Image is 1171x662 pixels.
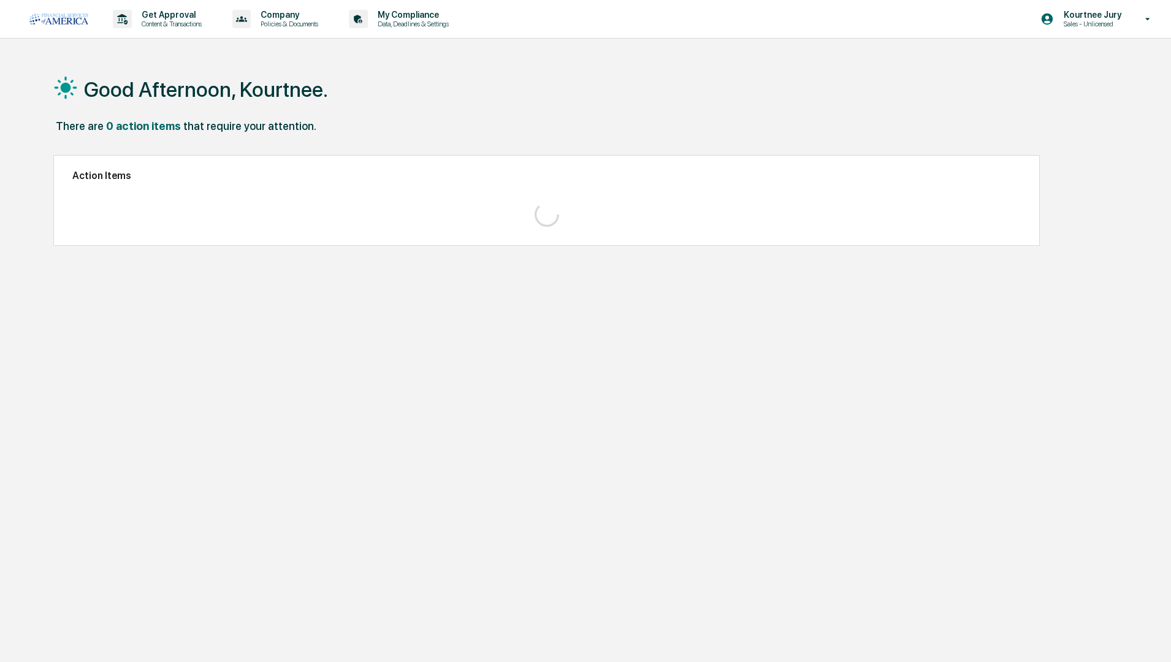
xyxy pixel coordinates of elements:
[132,20,208,28] p: Content & Transactions
[1054,10,1127,20] p: Kourtnee Jury
[72,170,1021,181] h2: Action Items
[183,120,316,132] div: that require your attention.
[132,10,208,20] p: Get Approval
[251,20,324,28] p: Policies & Documents
[1054,20,1127,28] p: Sales - Unlicensed
[56,120,104,132] div: There are
[368,10,455,20] p: My Compliance
[106,120,181,132] div: 0 action items
[368,20,455,28] p: Data, Deadlines & Settings
[29,13,88,25] img: logo
[251,10,324,20] p: Company
[84,77,328,102] h1: Good Afternoon, Kourtnee.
